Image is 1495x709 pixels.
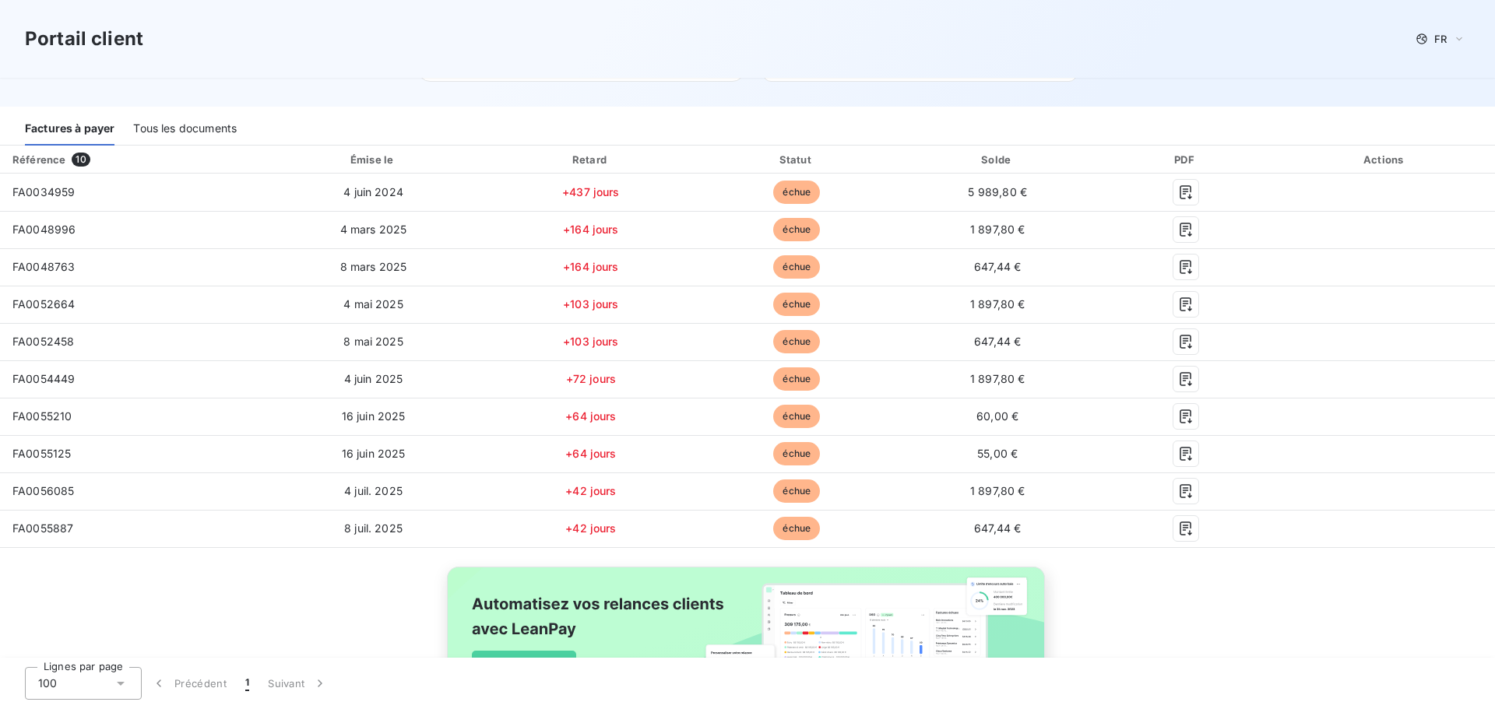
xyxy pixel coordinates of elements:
[343,185,403,198] span: 4 juin 2024
[245,676,249,691] span: 1
[902,152,1094,167] div: Solde
[773,218,820,241] span: échue
[565,409,616,423] span: +64 jours
[12,447,71,460] span: FA0055125
[344,372,403,385] span: 4 juin 2025
[12,260,75,273] span: FA0048763
[563,335,619,348] span: +103 jours
[12,297,75,311] span: FA0052664
[25,113,114,146] div: Factures à payer
[72,153,90,167] span: 10
[133,113,237,146] div: Tous les documents
[12,484,74,497] span: FA0056085
[773,293,820,316] span: échue
[12,335,74,348] span: FA0052458
[25,25,143,53] h3: Portail client
[773,181,820,204] span: échue
[976,409,1018,423] span: 60,00 €
[562,185,620,198] span: +437 jours
[974,260,1021,273] span: 647,44 €
[773,330,820,353] span: échue
[340,260,407,273] span: 8 mars 2025
[340,223,407,236] span: 4 mars 2025
[773,255,820,279] span: échue
[342,409,406,423] span: 16 juin 2025
[773,442,820,465] span: échue
[974,521,1021,535] span: 647,44 €
[1278,152,1492,167] div: Actions
[344,484,403,497] span: 4 juil. 2025
[563,297,619,311] span: +103 jours
[343,335,403,348] span: 8 mai 2025
[12,185,75,198] span: FA0034959
[566,372,616,385] span: +72 jours
[565,484,616,497] span: +42 jours
[773,367,820,391] span: échue
[343,297,403,311] span: 4 mai 2025
[12,223,76,236] span: FA0048996
[970,372,1025,385] span: 1 897,80 €
[12,521,73,535] span: FA0055887
[773,405,820,428] span: échue
[563,223,619,236] span: +164 jours
[38,676,57,691] span: 100
[342,447,406,460] span: 16 juin 2025
[490,152,692,167] div: Retard
[565,521,616,535] span: +42 jours
[773,479,820,503] span: échue
[263,152,484,167] div: Émise le
[565,447,616,460] span: +64 jours
[970,223,1025,236] span: 1 897,80 €
[977,447,1018,460] span: 55,00 €
[968,185,1027,198] span: 5 989,80 €
[344,521,403,535] span: 8 juil. 2025
[974,335,1021,348] span: 647,44 €
[12,153,65,166] div: Référence
[12,372,75,385] span: FA0054449
[970,297,1025,311] span: 1 897,80 €
[259,667,337,700] button: Suivant
[1100,152,1272,167] div: PDF
[698,152,895,167] div: Statut
[773,517,820,540] span: échue
[970,484,1025,497] span: 1 897,80 €
[142,667,236,700] button: Précédent
[236,667,259,700] button: 1
[1434,33,1447,45] span: FR
[12,409,72,423] span: FA0055210
[563,260,619,273] span: +164 jours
